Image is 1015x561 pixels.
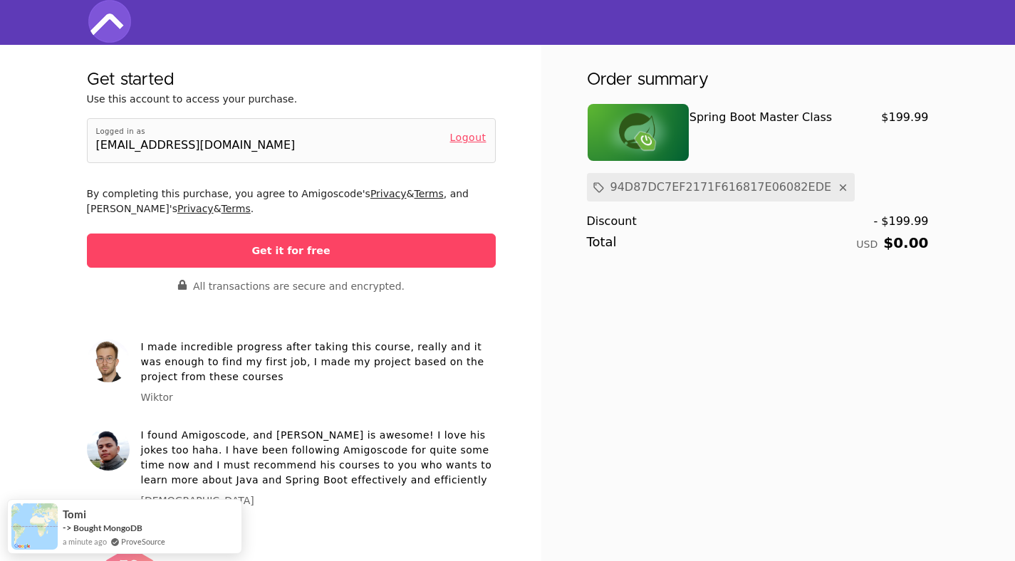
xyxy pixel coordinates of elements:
p: I made incredible progress after taking this course, really and it was enough to find my first jo... [141,340,496,384]
div: $0.00 [856,236,928,250]
p: I found Amigoscode, and [PERSON_NAME] is awesome! I love his jokes too haha. I have been followin... [141,428,496,488]
h4: Order summary [587,68,709,92]
span: 94D87DC7EF2171F616817E06082EDE [605,179,838,196]
span: USD [856,238,878,250]
span: By completing this purchase, you agree to Amigoscode's & , and [PERSON_NAME]'s & . [87,187,496,216]
a: Amigoscode terms of use [415,188,444,199]
a: Bought MongoDB [73,523,142,533]
a: Teachable's privacy policy [177,203,214,214]
h4: Get started [87,68,174,92]
img: provesource social proof notification image [11,503,58,550]
div: Logged in as [96,127,439,137]
div: [EMAIL_ADDRESS][DOMAIN_NAME] [96,137,296,154]
img: Muhammad [87,428,130,471]
a: Amigoscode privacy policy [370,188,407,199]
div: Use this account to access your purchase. [87,92,472,107]
div: Discount [587,213,874,230]
span: All transactions are secure and encrypted. [193,280,405,292]
span: a minute ago [63,535,107,547]
a: ProveSource [121,535,165,547]
img: Product Logo [588,104,689,161]
button: Logout [450,127,486,145]
span: Tomi [63,508,86,520]
span: -> [63,522,72,533]
div: $199.99 [870,103,928,162]
div: Total [587,236,857,250]
div: Spring Boot Master Class [689,109,870,126]
div: - $199.99 [873,213,928,230]
a: Teachable's terms of use [222,203,251,214]
button: Get it for free [87,234,496,268]
img: Wiktor [87,340,130,382]
p: Wiktor [141,390,496,405]
p: [DEMOGRAPHIC_DATA] [141,493,496,508]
